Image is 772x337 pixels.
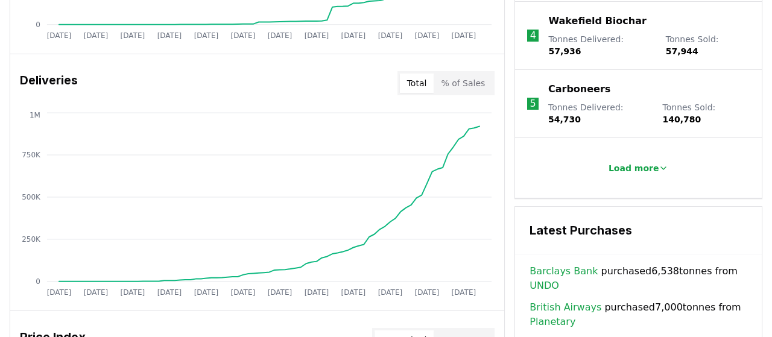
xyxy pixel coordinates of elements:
[452,288,476,297] tspan: [DATE]
[548,101,651,125] p: Tonnes Delivered :
[663,101,750,125] p: Tonnes Sold :
[599,156,679,180] button: Load more
[548,82,610,96] a: Carboneers
[305,288,329,297] tspan: [DATE]
[378,31,403,40] tspan: [DATE]
[121,31,145,40] tspan: [DATE]
[157,288,182,297] tspan: [DATE]
[20,71,78,95] h3: Deliveries
[530,300,601,315] a: British Airways
[548,46,581,56] span: 57,936
[452,31,476,40] tspan: [DATE]
[530,264,598,279] a: Barclays Bank
[22,151,41,159] tspan: 750K
[194,288,219,297] tspan: [DATE]
[530,279,559,293] a: UNDO
[268,31,293,40] tspan: [DATE]
[305,31,329,40] tspan: [DATE]
[530,28,536,43] p: 4
[36,20,40,29] tspan: 0
[378,288,403,297] tspan: [DATE]
[121,288,145,297] tspan: [DATE]
[415,288,440,297] tspan: [DATE]
[530,96,536,111] p: 5
[666,46,698,56] span: 57,944
[415,31,440,40] tspan: [DATE]
[548,33,653,57] p: Tonnes Delivered :
[84,288,109,297] tspan: [DATE]
[548,115,581,124] span: 54,730
[84,31,109,40] tspan: [DATE]
[548,14,646,28] a: Wakefield Biochar
[341,31,366,40] tspan: [DATE]
[400,74,434,93] button: Total
[663,115,701,124] span: 140,780
[268,288,293,297] tspan: [DATE]
[530,221,747,239] h3: Latest Purchases
[341,288,366,297] tspan: [DATE]
[47,288,72,297] tspan: [DATE]
[231,31,256,40] tspan: [DATE]
[231,288,256,297] tspan: [DATE]
[47,31,72,40] tspan: [DATE]
[157,31,182,40] tspan: [DATE]
[36,277,40,286] tspan: 0
[530,264,747,293] span: purchased 6,538 tonnes from
[666,33,750,57] p: Tonnes Sold :
[194,31,219,40] tspan: [DATE]
[22,193,41,201] tspan: 500K
[22,235,41,244] tspan: 250K
[434,74,492,93] button: % of Sales
[30,111,40,119] tspan: 1M
[609,162,659,174] p: Load more
[530,315,575,329] a: Planetary
[530,300,747,329] span: purchased 7,000 tonnes from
